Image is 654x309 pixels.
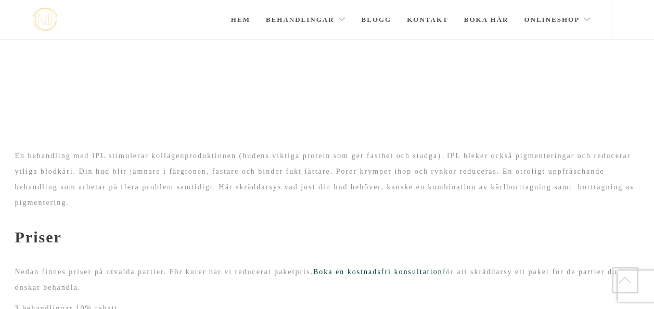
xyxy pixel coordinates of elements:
a: Behandlingar [266,2,346,38]
a: Hem [231,2,250,38]
b: Priser [15,228,62,246]
a: Boka här [464,2,509,38]
a: mjstudio mjstudio mjstudio [33,8,57,31]
a: Kontakt [407,2,448,38]
p: Nedan finnes priser på utvalda partier. För kurer har vi reducerat paketpris. för att skräddarsy ... [15,264,639,295]
span: - [15,211,21,228]
a: Onlineshop [524,2,591,38]
a: Blogg [362,2,392,38]
a: Boka en kostnadsfri konsultation [313,268,443,276]
img: mjstudio [33,8,57,31]
p: En behandling med IPL stimulerar kollagenproduktionen (hudens viktiga protein som ger fasthet och... [15,148,639,211]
